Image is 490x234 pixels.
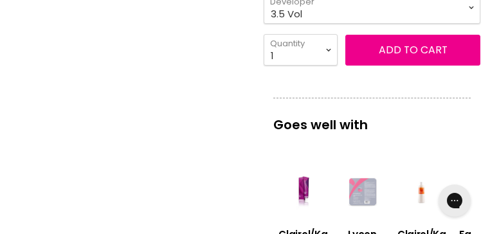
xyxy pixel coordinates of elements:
span: Add to cart [379,42,448,57]
p: Goes well with [273,98,471,139]
iframe: Gorgias live chat messenger [432,180,477,221]
button: Add to cart [345,35,480,66]
select: Quantity [264,34,338,66]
